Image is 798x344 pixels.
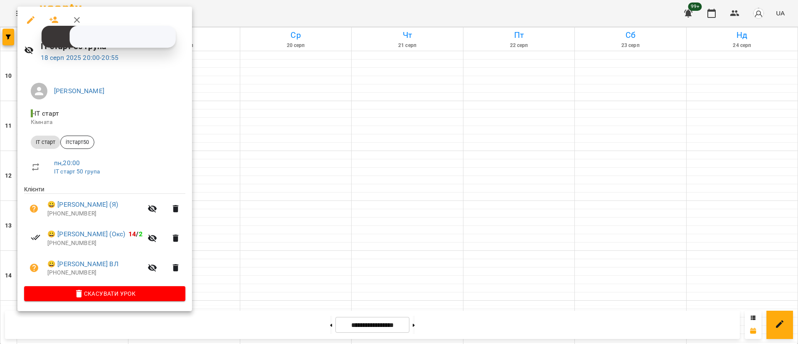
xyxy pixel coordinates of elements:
span: 2 [139,230,143,238]
h6: ІТ старт 50 група [41,40,186,53]
a: 😀 [PERSON_NAME] (Окс) [47,229,125,239]
a: 😀 [PERSON_NAME] ВЛ [47,259,118,269]
button: Візит ще не сплачено. Додати оплату? [24,258,44,278]
button: Скасувати Урок [24,286,185,301]
p: [PHONE_NUMBER] [47,269,143,277]
svg: Візит сплачено [31,233,41,243]
p: [PHONE_NUMBER] [47,210,143,218]
a: 18 серп 2025 20:00-20:55 [41,54,119,62]
span: ІТ старт [31,139,60,146]
span: ітстарт50 [61,139,94,146]
p: [PHONE_NUMBER] [47,239,143,247]
b: / [128,230,143,238]
span: - ІТ старт [31,109,61,117]
a: 😀 [PERSON_NAME] (Я) [47,200,118,210]
button: Візит ще не сплачено. Додати оплату? [24,199,44,219]
span: Скасувати Урок [31,289,179,299]
a: [PERSON_NAME] [54,87,104,95]
div: ітстарт50 [60,136,94,149]
span: 14 [128,230,136,238]
ul: Клієнти [24,185,185,286]
a: ІТ старт 50 група [54,168,100,175]
a: пн , 20:00 [54,159,80,167]
p: Кімната [31,118,179,126]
